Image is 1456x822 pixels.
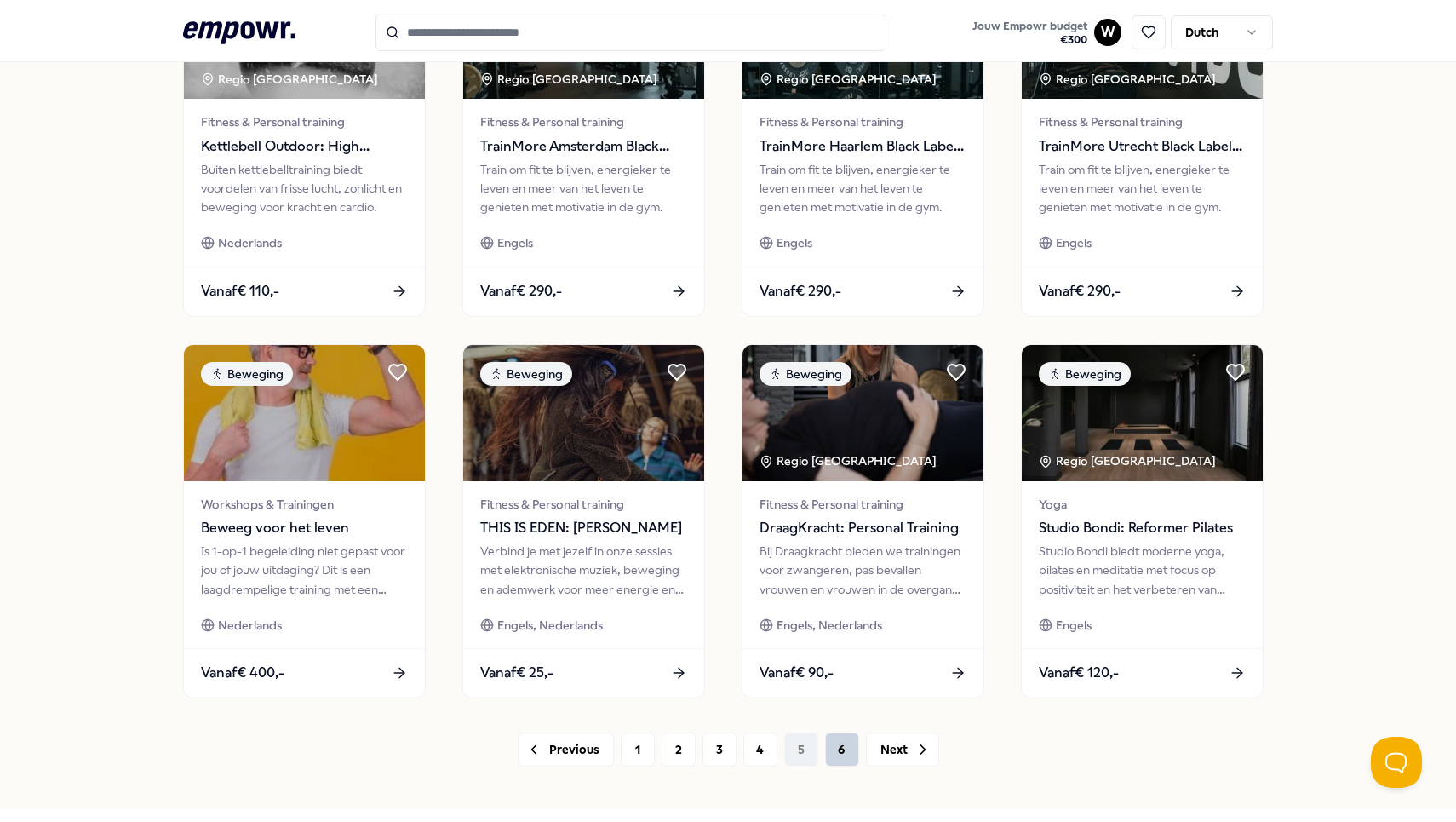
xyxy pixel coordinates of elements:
[760,495,966,514] span: Fitness & Personal training
[1056,616,1092,635] span: Engels
[743,733,777,767] button: 4
[825,733,859,767] button: 6
[969,16,1091,50] button: Jouw Empowr budget€300
[760,280,841,302] span: Vanaf € 290,-
[760,451,939,470] div: Regio [GEOGRAPHIC_DATA]
[1039,112,1246,131] span: Fitness & Personal training
[480,280,562,302] span: Vanaf € 290,-
[518,733,614,767] button: Previous
[201,542,408,599] div: Is 1-op-1 begeleiding niet gepast voor jou of jouw uitdaging? Dit is een laagdrempelige training ...
[218,616,282,635] span: Nederlands
[184,345,425,481] img: package image
[1039,280,1121,302] span: Vanaf € 290,-
[497,616,603,635] span: Engels, Nederlands
[966,14,1094,50] a: Jouw Empowr budget€300
[480,362,572,386] div: Beweging
[777,616,882,635] span: Engels, Nederlands
[866,733,939,767] button: Next
[480,517,687,539] span: THIS IS EDEN: [PERSON_NAME]
[201,112,408,131] span: Fitness & Personal training
[972,20,1087,33] span: Jouw Empowr budget
[463,345,704,481] img: package image
[1021,344,1264,698] a: package imageBewegingRegio [GEOGRAPHIC_DATA] YogaStudio Bondi: Reformer PilatesStudio Bondi biedt...
[480,662,553,684] span: Vanaf € 25,-
[480,160,687,217] div: Train om fit te blijven, energieker te leven en meer van het leven te genieten met motivatie in d...
[760,662,834,684] span: Vanaf € 90,-
[760,70,939,89] div: Regio [GEOGRAPHIC_DATA]
[183,344,426,698] a: package imageBewegingWorkshops & TrainingenBeweeg voor het levenIs 1-op-1 begeleiding niet gepast...
[662,733,696,767] button: 2
[201,495,408,514] span: Workshops & Trainingen
[1039,495,1246,514] span: Yoga
[742,344,984,698] a: package imageBewegingRegio [GEOGRAPHIC_DATA] Fitness & Personal trainingDraagKracht: Personal Tra...
[201,662,284,684] span: Vanaf € 400,-
[621,733,655,767] button: 1
[375,14,886,51] input: Search for products, categories or subcategories
[201,362,293,386] div: Beweging
[201,160,408,217] div: Buiten kettlebelltraining biedt voordelen van frisse lucht, zonlicht en beweging voor kracht en c...
[1039,451,1218,470] div: Regio [GEOGRAPHIC_DATA]
[760,112,966,131] span: Fitness & Personal training
[462,344,705,698] a: package imageBewegingFitness & Personal trainingTHIS IS EDEN: [PERSON_NAME]Verbind je met jezelf ...
[1371,737,1422,788] iframe: Help Scout Beacon - Open
[1039,662,1119,684] span: Vanaf € 120,-
[742,345,983,481] img: package image
[201,70,381,89] div: Regio [GEOGRAPHIC_DATA]
[1039,517,1246,539] span: Studio Bondi: Reformer Pilates
[1022,345,1263,481] img: package image
[480,70,660,89] div: Regio [GEOGRAPHIC_DATA]
[702,733,737,767] button: 3
[972,33,1087,47] span: € 300
[760,135,966,158] span: TrainMore Haarlem Black Label: Open Gym
[760,362,851,386] div: Beweging
[777,233,812,252] span: Engels
[760,160,966,217] div: Train om fit te blijven, energieker te leven en meer van het leven te genieten met motivatie in d...
[480,542,687,599] div: Verbind je met jezelf in onze sessies met elektronische muziek, beweging en ademwerk voor meer en...
[1039,542,1246,599] div: Studio Bondi biedt moderne yoga, pilates en meditatie met focus op positiviteit en het verbeteren...
[760,517,966,539] span: DraagKracht: Personal Training
[480,112,687,131] span: Fitness & Personal training
[1094,19,1121,46] button: W
[480,495,687,514] span: Fitness & Personal training
[201,517,408,539] span: Beweeg voor het leven
[218,233,282,252] span: Nederlands
[1039,362,1131,386] div: Beweging
[480,135,687,158] span: TrainMore Amsterdam Black Label: Open Gym
[760,542,966,599] div: Bij Draagkracht bieden we trainingen voor zwangeren, pas bevallen vrouwen en vrouwen in de overga...
[1039,160,1246,217] div: Train om fit te blijven, energieker te leven en meer van het leven te genieten met motivatie in d...
[1056,233,1092,252] span: Engels
[201,135,408,158] span: Kettlebell Outdoor: High Intensity Training
[497,233,533,252] span: Engels
[1039,70,1218,89] div: Regio [GEOGRAPHIC_DATA]
[1039,135,1246,158] span: TrainMore Utrecht Black Label: Open Gym
[201,280,279,302] span: Vanaf € 110,-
